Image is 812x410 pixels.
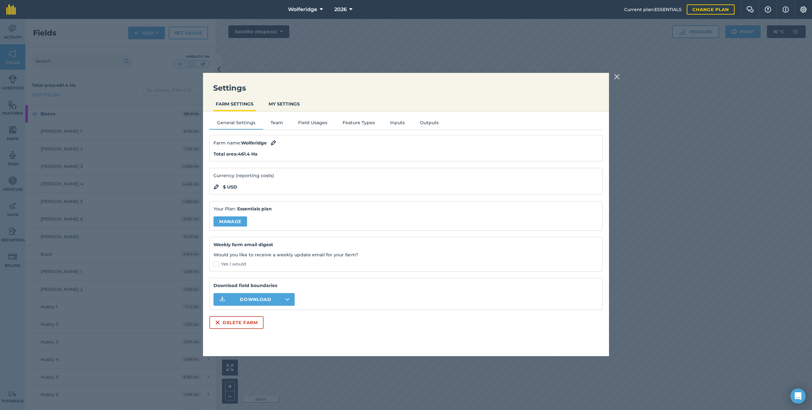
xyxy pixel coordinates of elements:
[213,282,599,289] strong: Download field boundaries
[213,261,599,267] label: Yes I would
[412,119,446,129] button: Outputs
[213,98,256,110] button: FARM SETTINGS
[800,6,807,13] img: A cog icon
[213,293,295,306] button: Download
[6,4,16,15] img: fieldmargin Logo
[215,319,220,326] img: svg+xml;base64,PHN2ZyB4bWxucz0iaHR0cDovL3d3dy53My5vcmcvMjAwMC9zdmciIHdpZHRoPSIxNiIgaGVpZ2h0PSIyNC...
[288,6,317,13] span: Wolferidge
[263,119,291,129] button: Team
[335,119,383,129] button: Feature Types
[783,6,789,13] img: svg+xml;base64,PHN2ZyB4bWxucz0iaHR0cDovL3d3dy53My5vcmcvMjAwMC9zdmciIHdpZHRoPSIxNyIgaGVpZ2h0PSIxNy...
[213,139,267,146] span: Farm name :
[614,73,620,80] img: svg+xml;base64,PHN2ZyB4bWxucz0iaHR0cDovL3d3dy53My5vcmcvMjAwMC9zdmciIHdpZHRoPSIyMiIgaGVpZ2h0PSIzMC...
[624,6,682,13] span: Current plan : ESSENTIALS
[746,6,754,13] img: Two speech bubbles overlapping with the left bubble in the forefront
[203,83,609,93] h3: Settings
[213,251,599,258] p: Would you like to receive a weekly update email for your farm?
[790,388,806,404] div: Open Intercom Messenger
[383,119,412,129] button: Inputs
[240,296,272,303] span: Download
[213,241,599,248] h4: Weekly farm email digest
[213,216,247,227] a: Manage
[223,183,237,190] strong: $ USD
[334,6,347,13] span: 2026
[266,98,302,110] button: MY SETTINGS
[271,139,276,147] img: svg+xml;base64,PHN2ZyB4bWxucz0iaHR0cDovL3d3dy53My5vcmcvMjAwMC9zdmciIHdpZHRoPSIxOCIgaGVpZ2h0PSIyNC...
[764,6,772,13] img: A question mark icon
[237,206,272,212] strong: Essentials plan
[209,119,263,129] button: General Settings
[291,119,335,129] button: Field Usages
[213,151,258,157] strong: Total area : 461.4 Ha
[213,172,599,179] p: Currency (reporting costs)
[213,205,599,212] p: Your Plan:
[241,140,267,146] strong: Wolferidge
[687,4,735,15] a: Change plan
[213,183,219,191] img: svg+xml;base64,PHN2ZyB4bWxucz0iaHR0cDovL3d3dy53My5vcmcvMjAwMC9zdmciIHdpZHRoPSIxOCIgaGVpZ2h0PSIyNC...
[209,316,264,329] button: Delete farm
